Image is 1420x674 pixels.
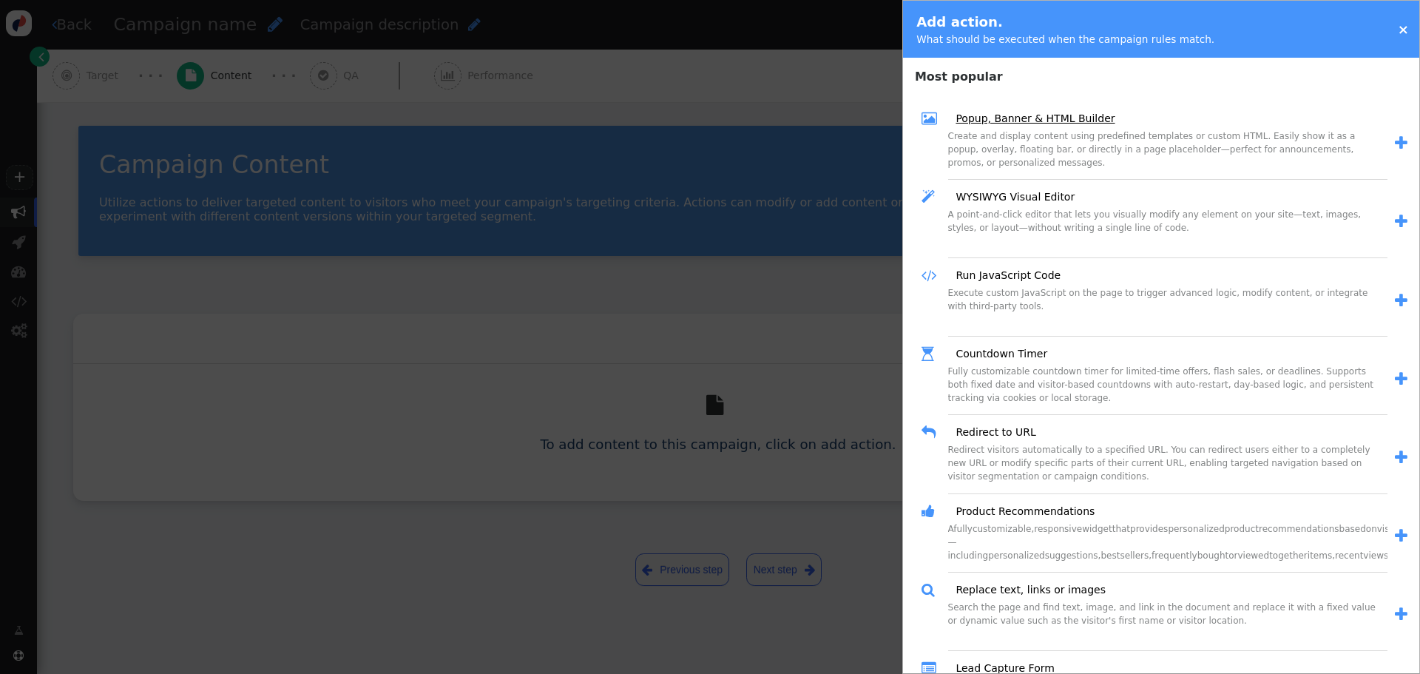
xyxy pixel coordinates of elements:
span: responsive [1034,524,1082,534]
span:  [1395,293,1407,309]
span:  [922,108,946,129]
div: Fully customizable countdown timer for limited-time offers, flash sales, or deadlines. Supports b... [948,365,1387,415]
div: What should be executed when the campaign rules match. [916,32,1214,47]
div: Create and display content using predefined templates or custom HTML. Easily show it as a popup, ... [948,129,1387,180]
a: Product Recommendations [945,504,1095,519]
span: product [1225,524,1259,534]
h4: Most popular [903,61,1419,86]
div: Execute custom JavaScript on the page to trigger advanced logic, modify content, or integrate wit... [948,286,1387,337]
span:  [1395,135,1407,151]
a: Replace text, links or images [945,582,1106,598]
span:  [1395,450,1407,465]
span: personalized [988,550,1044,561]
span: suggestions, [1045,550,1101,561]
a: × [1398,21,1409,37]
a: WYSIWYG Visual Editor [945,189,1075,205]
span:  [922,579,946,601]
span: that [1112,524,1130,534]
a:  [1387,289,1408,313]
span: visitor [1377,524,1404,534]
span:  [922,343,946,365]
span: items, [1308,550,1335,561]
span: widget [1082,524,1112,534]
span: based [1339,524,1366,534]
span:  [922,501,946,522]
span: together [1269,550,1308,561]
a:  [1387,603,1408,627]
a:  [1387,525,1408,548]
span: or [1228,550,1237,561]
span: customizable, [973,524,1034,534]
span:  [1395,528,1407,544]
span: A [948,524,954,534]
span:  [922,186,946,208]
span: fully [953,524,973,534]
span:  [922,422,946,443]
a: Run JavaScript Code [945,268,1061,283]
a:  [1387,132,1408,155]
a:  [1387,446,1408,470]
span:  [1395,371,1407,387]
span: provides [1130,524,1168,534]
span:  [1395,214,1407,229]
div: Redirect visitors automatically to a specified URL. You can redirect users either to a completely... [948,443,1387,493]
span: personalized [1168,524,1224,534]
a:  [1387,368,1408,391]
span: on [1366,524,1377,534]
span: recommendations [1259,524,1339,534]
a: Countdown Timer [945,346,1047,362]
a:  [1387,210,1408,234]
span: frequently [1152,550,1197,561]
span: sellers, [1120,550,1152,561]
span:  [1395,607,1407,622]
span:  [922,265,946,286]
div: Search the page and find text, image, and link in the document and replace it with a fixed value ... [948,601,1387,651]
a: Popup, Banner & HTML Builder [945,111,1115,127]
div: A point-and-click editor that lets you visually modify any element on your site—text, images, sty... [948,208,1387,258]
a: Redirect to URL [945,425,1035,440]
span: viewed [1237,550,1269,561]
span: bought [1197,550,1229,561]
span: best [1100,550,1120,561]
